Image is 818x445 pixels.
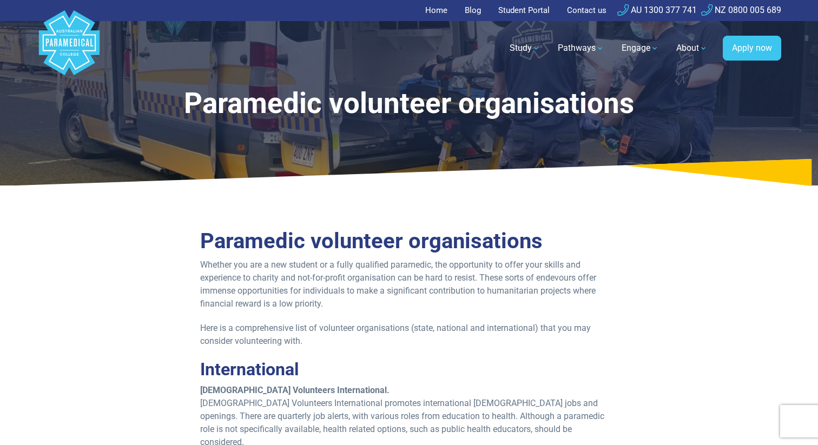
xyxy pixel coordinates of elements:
a: Engage [615,33,665,63]
a: Study [503,33,547,63]
p: Whether you are a new student or a fully qualified paramedic, the opportunity to offer your skill... [200,258,618,310]
strong: [DEMOGRAPHIC_DATA] Volunteers International. [200,385,390,395]
p: Here is a comprehensive list of volunteer organisations (state, national and international) that ... [200,322,618,348]
h1: Paramedic volunteer organisations [130,87,688,121]
h2: International [200,359,618,380]
a: About [670,33,714,63]
a: NZ 0800 005 689 [701,5,781,15]
a: Australian Paramedical College [37,21,102,76]
a: Pathways [551,33,611,63]
a: AU 1300 377 741 [617,5,697,15]
a: Apply now [723,36,781,61]
h1: Paramedic volunteer organisations [200,228,618,254]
